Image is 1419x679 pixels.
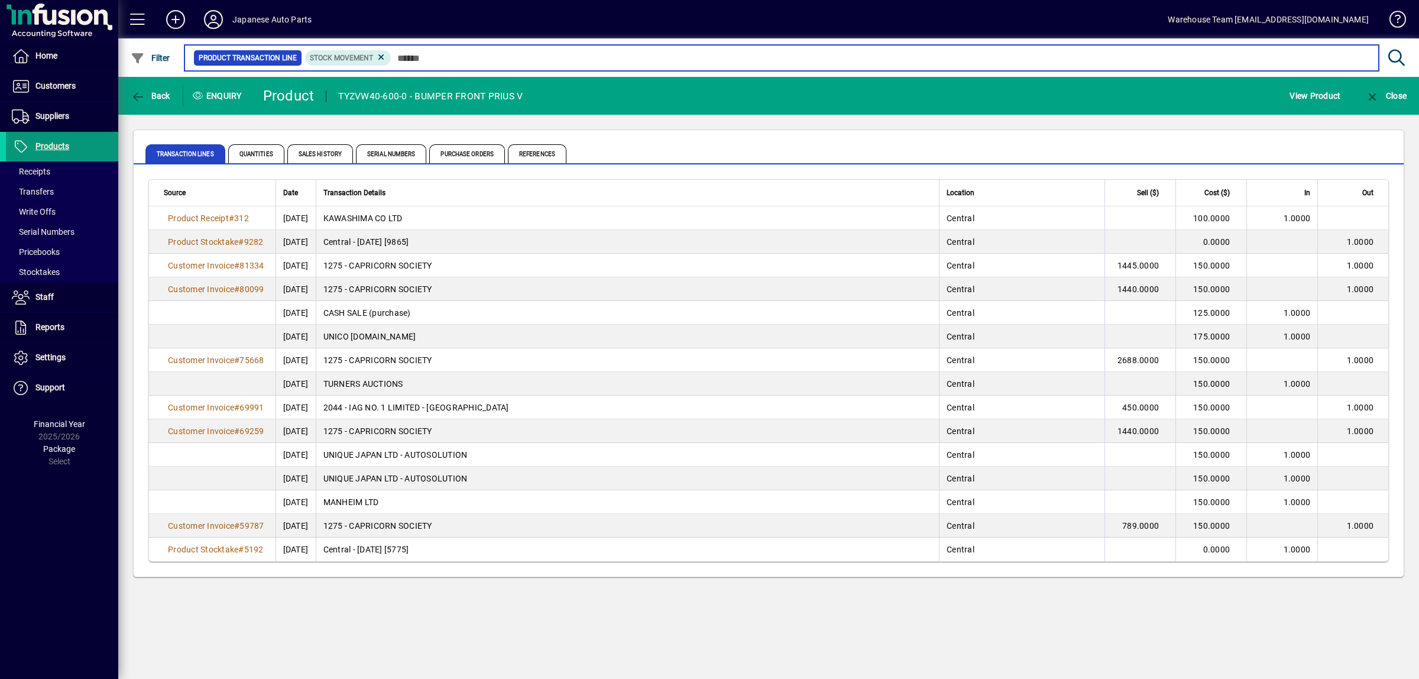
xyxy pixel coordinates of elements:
span: Location [947,186,974,199]
td: 2044 - IAG NO. 1 LIMITED - [GEOGRAPHIC_DATA] [316,396,939,419]
span: 81334 [239,261,264,270]
span: Package [43,444,75,454]
span: Write Offs [12,207,56,216]
a: Staff [6,283,118,312]
td: [DATE] [276,277,316,301]
span: Serial Numbers [12,227,74,237]
span: Staff [35,292,54,302]
span: Transaction Details [323,186,385,199]
span: Customers [35,81,76,90]
span: Product Receipt [168,214,229,223]
td: [DATE] [276,467,316,490]
span: Central [947,379,974,389]
button: Profile [195,9,232,30]
button: Close [1362,85,1410,106]
span: 1.0000 [1347,403,1374,412]
span: Transfers [12,187,54,196]
span: Transaction Lines [145,144,225,163]
td: 450.0000 [1104,396,1175,419]
span: Central [947,355,974,365]
td: 1440.0000 [1104,277,1175,301]
div: Sell ($) [1112,186,1169,199]
td: 1275 - CAPRICORN SOCIETY [316,514,939,538]
span: Sell ($) [1137,186,1159,199]
div: TYZVW40-600-0 - BUMPER FRONT PRIUS V [338,87,523,106]
td: CASH SALE (purchase) [316,301,939,325]
span: 1.0000 [1347,355,1374,365]
span: In [1304,186,1310,199]
td: [DATE] [276,206,316,230]
span: # [234,403,239,412]
td: 150.0000 [1175,396,1246,419]
div: Product [263,86,315,105]
span: Customer Invoice [168,284,234,294]
span: Pricebooks [12,247,60,257]
td: 150.0000 [1175,254,1246,277]
a: Customers [6,72,118,101]
span: References [508,144,566,163]
span: Central [947,426,974,436]
span: # [229,214,234,223]
span: # [234,284,239,294]
span: Products [35,141,69,151]
span: 1.0000 [1347,237,1374,247]
span: Suppliers [35,111,69,121]
div: Japanese Auto Parts [232,10,312,29]
td: KAWASHIMA CO LTD [316,206,939,230]
span: # [238,237,244,247]
span: 312 [234,214,249,223]
button: Back [128,85,173,106]
span: Central [947,261,974,270]
td: 125.0000 [1175,301,1246,325]
td: 175.0000 [1175,325,1246,348]
span: Receipts [12,167,50,176]
span: 1.0000 [1284,308,1311,318]
span: Source [164,186,186,199]
td: [DATE] [276,419,316,443]
span: Central [947,545,974,554]
a: Customer Invoice#80099 [164,283,268,296]
span: 69259 [239,426,264,436]
span: Out [1362,186,1373,199]
span: 5192 [244,545,264,554]
td: 2688.0000 [1104,348,1175,372]
span: Product Transaction Line [199,52,297,64]
span: Product Stocktake [168,545,238,554]
span: # [234,261,239,270]
td: UNICO [DOMAIN_NAME] [316,325,939,348]
td: UNIQUE JAPAN LTD - AUTOSOLUTION [316,443,939,467]
td: 1275 - CAPRICORN SOCIETY [316,419,939,443]
a: Reports [6,313,118,342]
td: 1445.0000 [1104,254,1175,277]
td: [DATE] [276,372,316,396]
td: 150.0000 [1175,514,1246,538]
span: Close [1365,91,1407,101]
span: Central [947,284,974,294]
td: 789.0000 [1104,514,1175,538]
span: Central [947,214,974,223]
span: 1.0000 [1284,474,1311,483]
a: Knowledge Base [1381,2,1404,41]
span: View Product [1290,86,1340,105]
span: 59787 [239,521,264,531]
span: # [238,545,244,554]
a: Customer Invoice#69991 [164,401,268,414]
td: 1440.0000 [1104,419,1175,443]
td: 1275 - CAPRICORN SOCIETY [316,348,939,372]
a: Product Stocktake#9282 [164,235,268,248]
td: UNIQUE JAPAN LTD - AUTOSOLUTION [316,467,939,490]
td: 150.0000 [1175,467,1246,490]
a: Customer Invoice#81334 [164,259,268,272]
mat-chip: Product Transaction Type: Stock movement [305,50,391,66]
td: [DATE] [276,490,316,514]
td: [DATE] [276,325,316,348]
td: 0.0000 [1175,538,1246,561]
span: Stock movement [310,54,373,62]
span: Customer Invoice [168,426,234,436]
a: Customer Invoice#59787 [164,519,268,532]
a: Settings [6,343,118,373]
td: 150.0000 [1175,490,1246,514]
span: 9282 [244,237,264,247]
span: Central [947,403,974,412]
span: Central [947,521,974,531]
